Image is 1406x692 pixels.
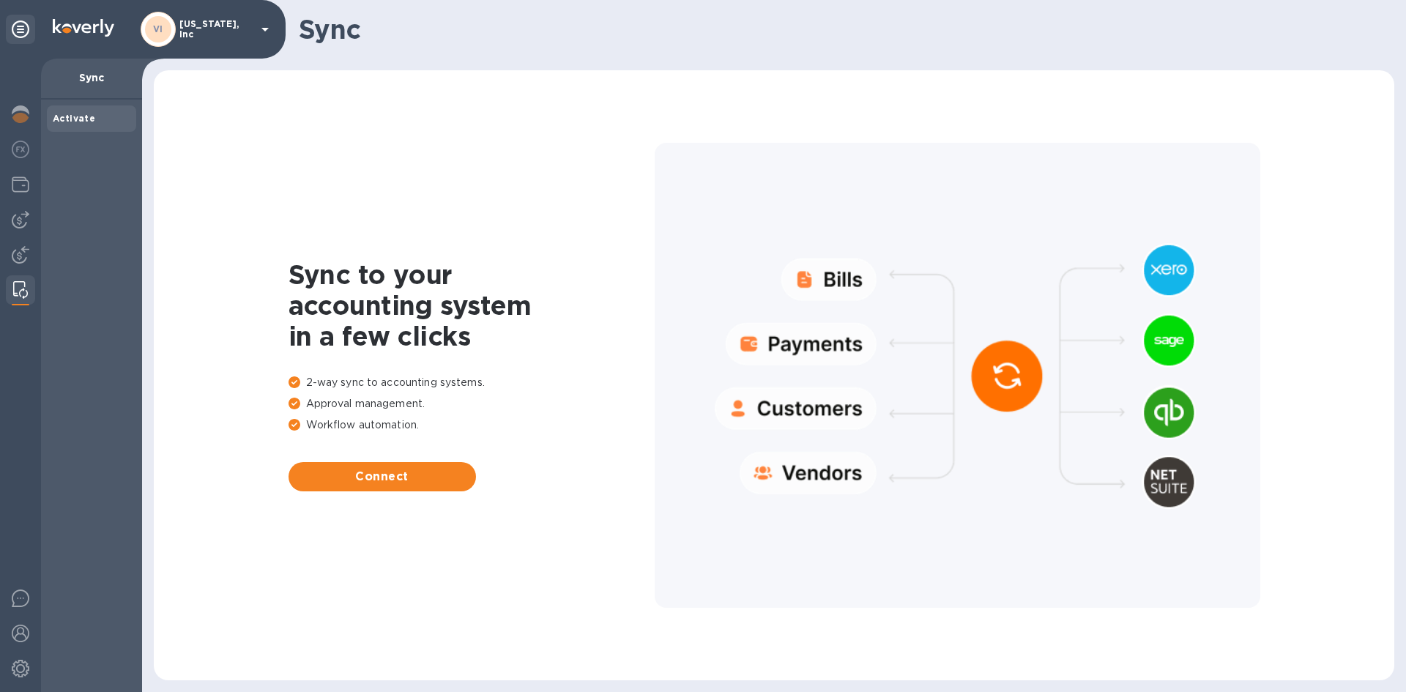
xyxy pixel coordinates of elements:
[299,14,1383,45] h1: Sync
[300,468,464,485] span: Connect
[12,176,29,193] img: Wallets
[289,396,655,412] p: Approval management.
[289,462,476,491] button: Connect
[289,375,655,390] p: 2-way sync to accounting systems.
[289,417,655,433] p: Workflow automation.
[53,19,114,37] img: Logo
[289,259,655,351] h1: Sync to your accounting system in a few clicks
[6,15,35,44] div: Unpin categories
[179,19,253,40] p: [US_STATE], Inc
[153,23,163,34] b: VI
[53,113,95,124] b: Activate
[12,141,29,158] img: Foreign exchange
[53,70,130,85] p: Sync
